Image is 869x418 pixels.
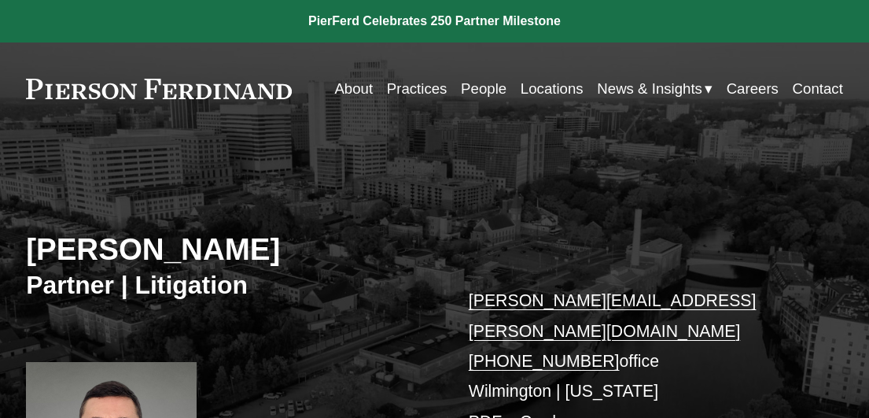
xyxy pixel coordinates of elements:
[597,74,713,103] a: folder dropdown
[461,74,506,103] a: People
[793,74,843,103] a: Contact
[26,231,434,268] h2: [PERSON_NAME]
[334,74,373,103] a: About
[597,76,702,102] span: News & Insights
[26,270,434,301] h3: Partner | Litigation
[469,352,620,371] a: [PHONE_NUMBER]
[469,291,757,340] a: [PERSON_NAME][EMAIL_ADDRESS][PERSON_NAME][DOMAIN_NAME]
[727,74,779,103] a: Careers
[521,74,584,103] a: Locations
[387,74,447,103] a: Practices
